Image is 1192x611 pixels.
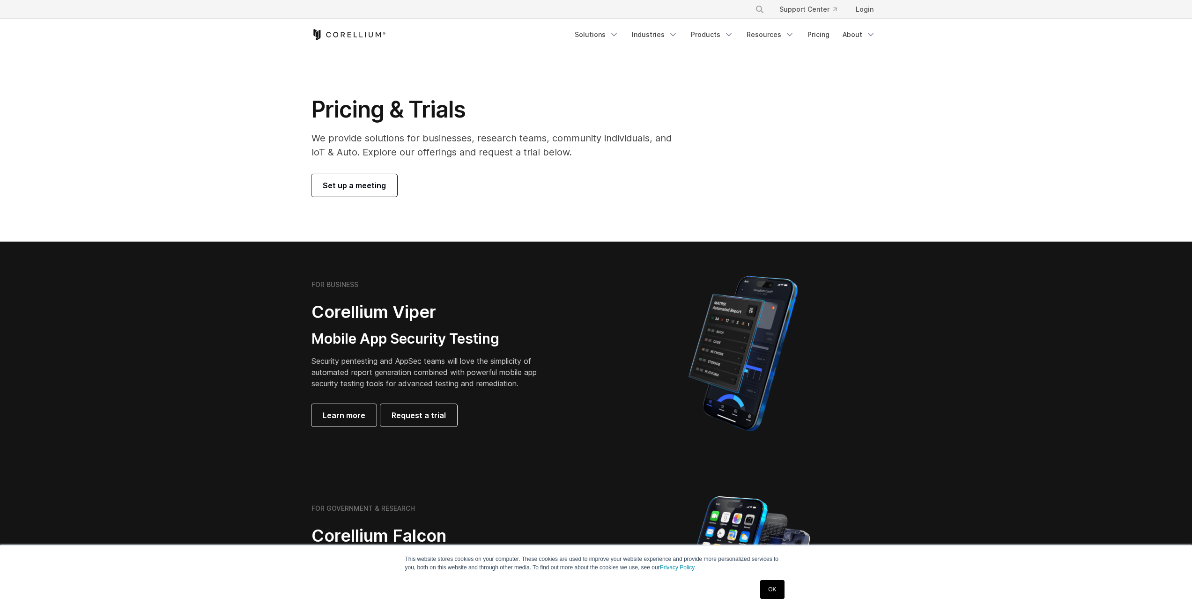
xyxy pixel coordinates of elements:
[311,330,551,348] h3: Mobile App Security Testing
[760,580,784,599] a: OK
[626,26,683,43] a: Industries
[311,404,377,427] a: Learn more
[751,1,768,18] button: Search
[685,26,739,43] a: Products
[848,1,881,18] a: Login
[837,26,881,43] a: About
[772,1,844,18] a: Support Center
[311,302,551,323] h2: Corellium Viper
[311,174,397,197] a: Set up a meeting
[311,280,358,289] h6: FOR BUSINESS
[405,555,787,572] p: This website stores cookies on your computer. These cookies are used to improve your website expe...
[569,26,881,43] div: Navigation Menu
[392,410,446,421] span: Request a trial
[323,410,365,421] span: Learn more
[311,96,685,124] h1: Pricing & Trials
[380,404,457,427] a: Request a trial
[311,355,551,389] p: Security pentesting and AppSec teams will love the simplicity of automated report generation comb...
[311,131,685,159] p: We provide solutions for businesses, research teams, community individuals, and IoT & Auto. Explo...
[311,29,386,40] a: Corellium Home
[673,272,814,435] img: Corellium MATRIX automated report on iPhone showing app vulnerability test results across securit...
[744,1,881,18] div: Navigation Menu
[569,26,624,43] a: Solutions
[311,504,415,513] h6: FOR GOVERNMENT & RESEARCH
[311,525,574,546] h2: Corellium Falcon
[323,180,386,191] span: Set up a meeting
[741,26,800,43] a: Resources
[660,564,696,571] a: Privacy Policy.
[802,26,835,43] a: Pricing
